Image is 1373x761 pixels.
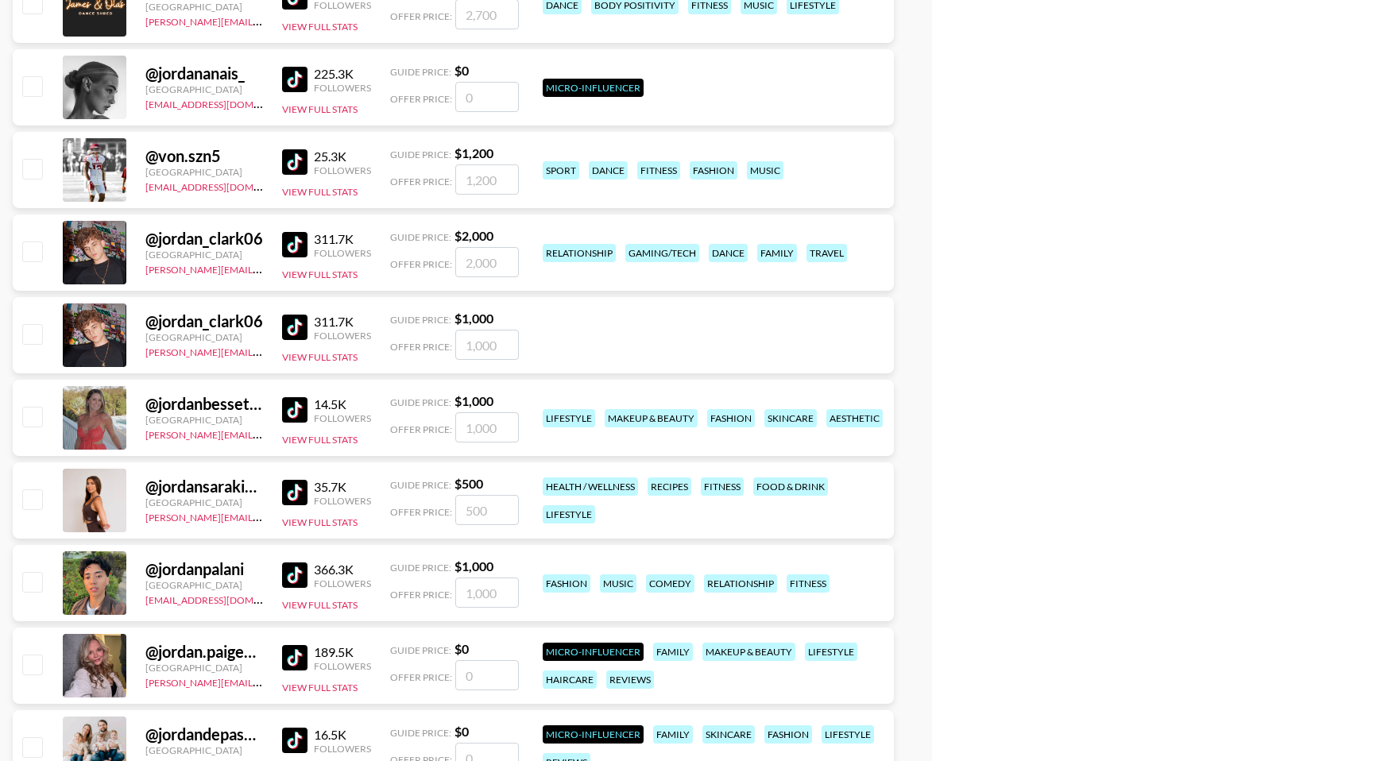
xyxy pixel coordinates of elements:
div: Micro-Influencer [543,643,644,661]
img: TikTok [282,397,307,423]
input: 0 [455,660,519,690]
div: lifestyle [822,725,874,744]
a: [EMAIL_ADDRESS][DOMAIN_NAME] [145,178,305,193]
div: dance [589,161,628,180]
div: fashion [690,161,737,180]
div: Followers [314,743,371,755]
div: relationship [543,244,616,262]
strong: $ 0 [454,641,469,656]
button: View Full Stats [282,268,358,280]
div: [GEOGRAPHIC_DATA] [145,83,263,95]
div: comedy [646,574,694,593]
input: 0 [455,82,519,112]
strong: $ 0 [454,63,469,78]
div: [GEOGRAPHIC_DATA] [145,414,263,426]
div: [GEOGRAPHIC_DATA] [145,331,263,343]
div: Followers [314,247,371,259]
span: Guide Price: [390,479,451,491]
div: [GEOGRAPHIC_DATA] [145,249,263,261]
img: TikTok [282,562,307,588]
div: 311.7K [314,314,371,330]
span: Guide Price: [390,727,451,739]
strong: $ 1,000 [454,311,493,326]
button: View Full Stats [282,103,358,115]
a: [EMAIL_ADDRESS][DOMAIN_NAME] [145,95,305,110]
strong: $ 500 [454,476,483,491]
img: TikTok [282,728,307,753]
input: 1,000 [455,578,519,608]
div: music [600,574,636,593]
span: Offer Price: [390,10,452,22]
div: gaming/tech [625,244,699,262]
button: View Full Stats [282,434,358,446]
div: [GEOGRAPHIC_DATA] [145,579,263,591]
div: makeup & beauty [702,643,795,661]
img: TikTok [282,149,307,175]
div: Followers [314,164,371,176]
div: [GEOGRAPHIC_DATA] [145,166,263,178]
strong: $ 0 [454,724,469,739]
div: Followers [314,330,371,342]
div: 35.7K [314,479,371,495]
img: TikTok [282,67,307,92]
button: View Full Stats [282,599,358,611]
div: music [747,161,783,180]
div: recipes [648,477,691,496]
input: 1,000 [455,412,519,442]
img: TikTok [282,645,307,670]
a: [EMAIL_ADDRESS][DOMAIN_NAME] [145,591,305,606]
div: 366.3K [314,562,371,578]
a: [PERSON_NAME][EMAIL_ADDRESS][DOMAIN_NAME] [145,343,381,358]
input: 500 [455,495,519,525]
span: Offer Price: [390,423,452,435]
div: @ jordandepascale [145,724,263,744]
button: View Full Stats [282,682,358,693]
div: fashion [707,409,755,427]
a: [PERSON_NAME][EMAIL_ADDRESS][DOMAIN_NAME] [145,13,381,28]
div: Followers [314,495,371,507]
div: 14.5K [314,396,371,412]
span: Offer Price: [390,341,452,353]
div: 189.5K [314,644,371,660]
div: family [653,725,693,744]
div: food & drink [753,477,828,496]
div: dance [709,244,748,262]
span: Offer Price: [390,589,452,601]
div: fashion [543,574,590,593]
span: Offer Price: [390,506,452,518]
div: skincare [764,409,817,427]
div: 225.3K [314,66,371,82]
div: lifestyle [543,505,595,523]
div: Followers [314,578,371,589]
div: family [653,643,693,661]
img: TikTok [282,315,307,340]
img: TikTok [282,480,307,505]
div: travel [806,244,847,262]
span: Offer Price: [390,258,452,270]
button: View Full Stats [282,21,358,33]
div: 311.7K [314,231,371,247]
div: fashion [764,725,812,744]
strong: $ 1,200 [454,145,493,160]
span: Offer Price: [390,176,452,187]
button: View Full Stats [282,186,358,198]
input: 2,000 [455,247,519,277]
button: View Full Stats [282,516,358,528]
div: lifestyle [543,409,595,427]
div: fitness [787,574,830,593]
div: Followers [314,660,371,672]
div: Followers [314,82,371,94]
div: relationship [704,574,777,593]
div: reviews [606,670,654,689]
span: Offer Price: [390,671,452,683]
input: 1,200 [455,164,519,195]
div: @ jordananais_ [145,64,263,83]
div: @ jordan_clark06 [145,229,263,249]
div: [GEOGRAPHIC_DATA] [145,1,263,13]
span: Guide Price: [390,314,451,326]
span: Guide Price: [390,562,451,574]
div: health / wellness [543,477,638,496]
span: Guide Price: [390,644,451,656]
span: Guide Price: [390,66,451,78]
a: [PERSON_NAME][EMAIL_ADDRESS][PERSON_NAME][DOMAIN_NAME] [145,426,456,441]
